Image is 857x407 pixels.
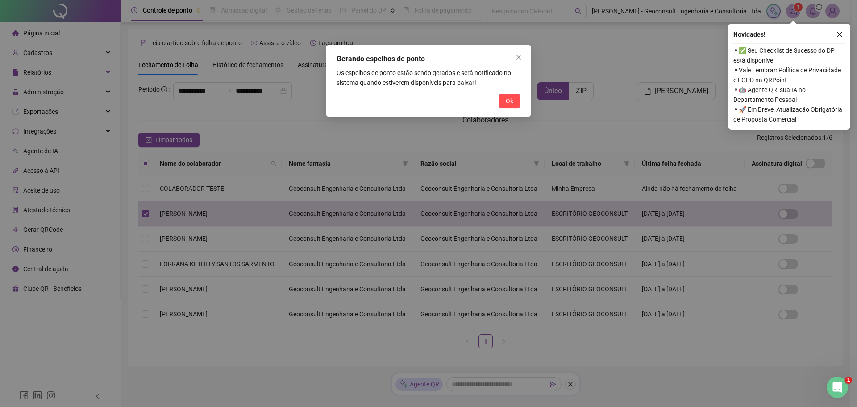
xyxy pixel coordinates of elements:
span: close [515,54,522,61]
button: Close [512,50,526,64]
span: Novidades ! [733,29,765,39]
iframe: Intercom live chat [827,377,848,398]
span: ⚬ 🤖 Agente QR: sua IA no Departamento Pessoal [733,85,845,105]
span: Gerando espelhos de ponto [337,55,425,63]
span: Ok [506,96,513,106]
span: close [836,31,843,38]
button: Ok [499,94,520,108]
span: Os espelhos de ponto estão sendo gerados e será notificado no sistema quando estiverem disponívei... [337,69,511,86]
span: ⚬ 🚀 Em Breve, Atualização Obrigatória de Proposta Comercial [733,105,845,124]
span: ⚬ Vale Lembrar: Política de Privacidade e LGPD na QRPoint [733,65,845,85]
span: ⚬ ✅ Seu Checklist de Sucesso do DP está disponível [733,46,845,65]
span: 1 [845,377,852,384]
